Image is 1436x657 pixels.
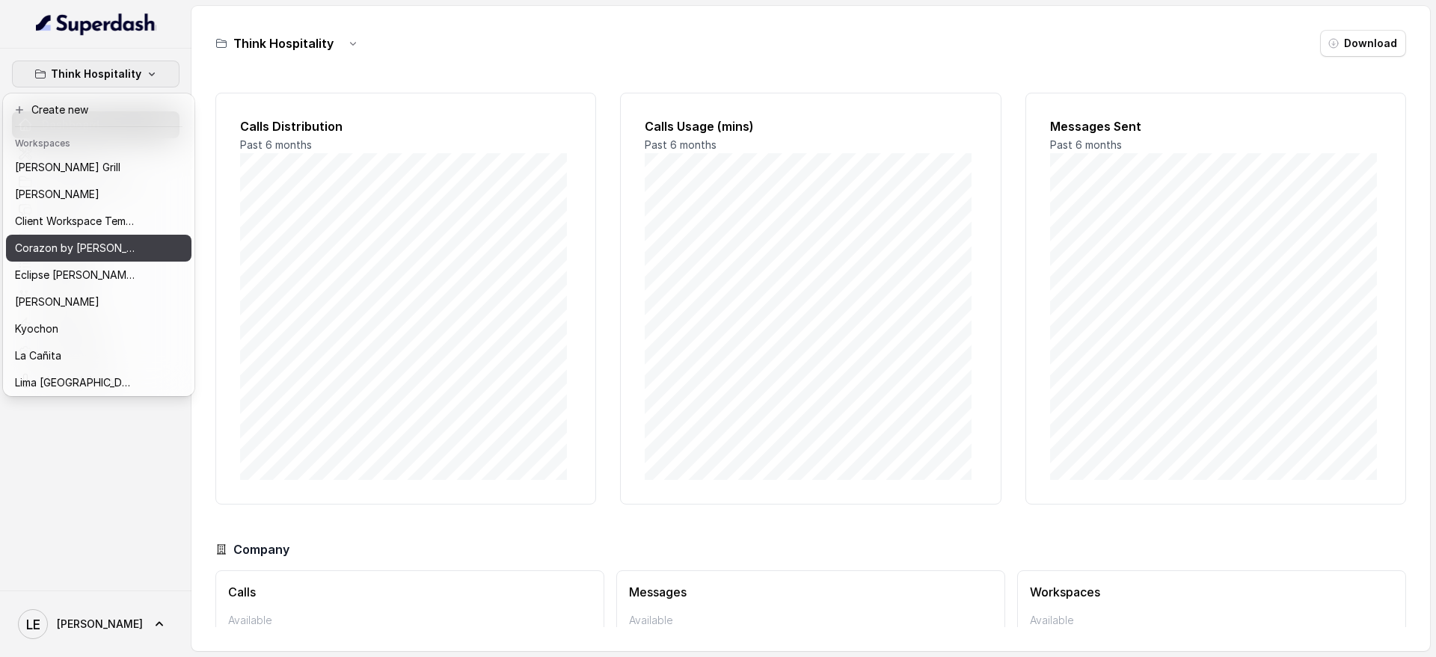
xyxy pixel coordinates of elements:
header: Workspaces [6,130,191,154]
p: La Cañita [15,347,61,365]
p: Eclipse [PERSON_NAME] [15,266,135,284]
p: Kyochon [15,320,58,338]
button: Create new [6,96,191,123]
p: [PERSON_NAME] Grill [15,158,120,176]
p: Client Workspace Template [15,212,135,230]
p: Lima [GEOGRAPHIC_DATA] [15,374,135,392]
div: Think Hospitality [3,93,194,396]
p: Corazon by [PERSON_NAME] [15,239,135,257]
p: Think Hospitality [51,65,141,83]
p: [PERSON_NAME] [15,293,99,311]
button: Think Hospitality [12,61,179,87]
p: [PERSON_NAME] [15,185,99,203]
